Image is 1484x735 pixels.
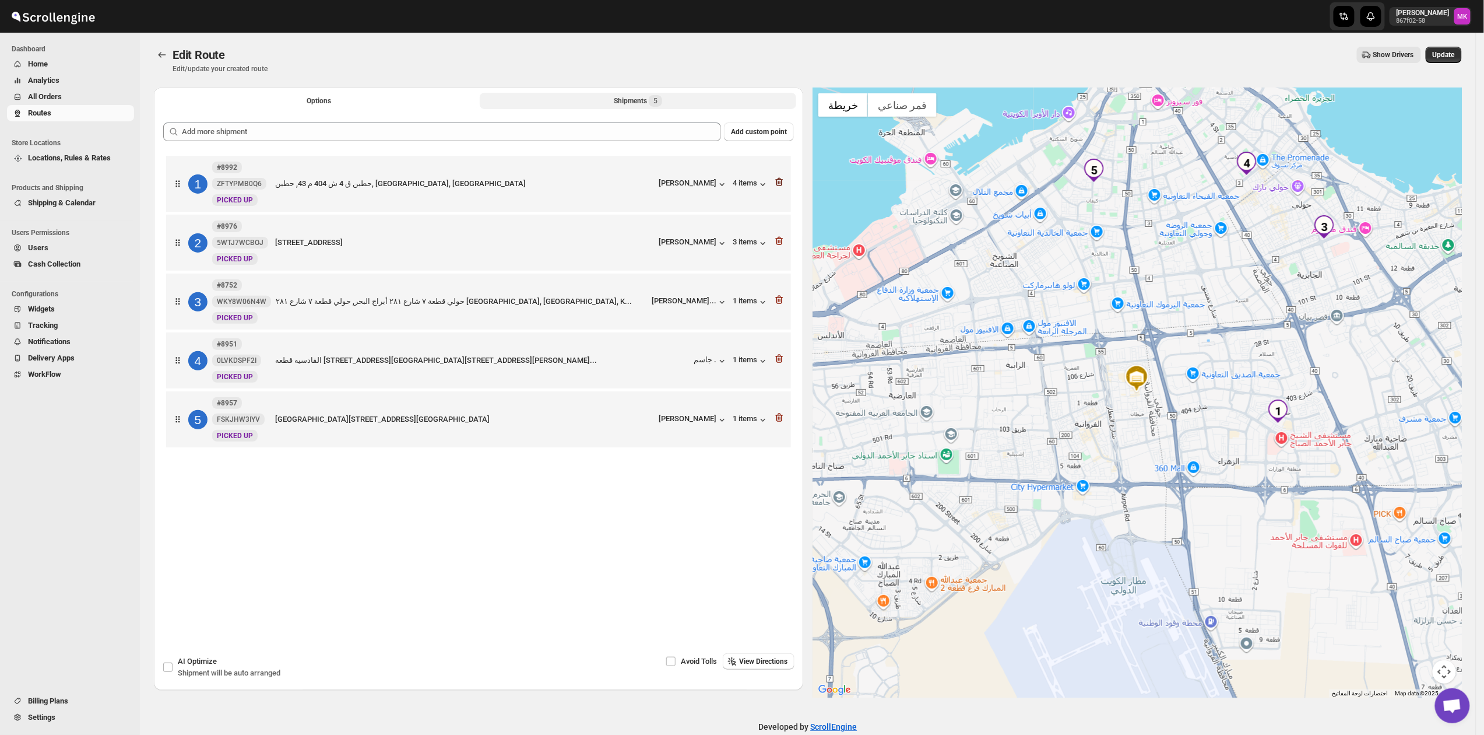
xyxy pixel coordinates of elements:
button: 4 items [733,178,769,190]
span: Avoid Tolls [681,657,717,666]
span: PICKED UP [217,373,253,381]
button: Routes [154,47,170,63]
span: Map data ©2025 [1395,690,1439,696]
span: AI Optimize [178,657,217,666]
button: Routes [7,105,134,121]
span: Cash Collection [28,260,80,268]
span: Configurations [12,289,134,299]
div: 5 [188,410,208,429]
a: دردشة مفتوحة [1435,688,1470,723]
div: 1#8992ZFTYPMB0Q6NewPICKED UPحطين ق 4 ش 404 م 43, حطين, [GEOGRAPHIC_DATA], [GEOGRAPHIC_DATA][PERSO... [166,156,791,212]
button: WorkFlow [7,366,134,383]
div: 3#8752WKY8W06N4WNewPICKED UPحولي قطعة ٧ شارع ٢٨١ أبراج البحر, حولي قطعة ٧ شارع ٢٨١ [GEOGRAPHIC_DA... [166,274,791,330]
p: Edit/update your created route [173,64,268,73]
span: Routes [28,108,51,117]
div: [STREET_ADDRESS] [275,237,654,249]
button: View Directions [723,653,794,670]
span: Products and Shipping [12,183,134,192]
button: [PERSON_NAME] [659,178,728,190]
b: #8951 [217,340,237,348]
button: [PERSON_NAME] [659,237,728,249]
button: User menu [1390,7,1472,26]
span: PICKED UP [217,255,253,263]
span: WKY8W06N4W [217,297,266,306]
span: Notifications [28,337,71,346]
button: 3 items [733,237,769,249]
a: ‏فتح هذه المنطقة في "خرائط Google" (يؤدي ذلك إلى فتح نافذة جديدة) [815,682,854,698]
span: PICKED UP [217,314,253,322]
button: Analytics [7,72,134,89]
img: ScrollEngine [9,2,97,31]
div: Shipments [614,95,662,107]
div: Selected Shipments [154,113,803,584]
span: Edit Route [173,48,225,62]
div: 1 items [733,296,769,308]
button: Cash Collection [7,256,134,272]
span: ZFTYPMB0Q6 [217,179,262,188]
div: القادسيه قطعه [STREET_ADDRESS][GEOGRAPHIC_DATA][STREET_ADDRESS][PERSON_NAME]... [275,355,689,366]
span: 5 [653,96,657,106]
span: PICKED UP [217,196,253,204]
b: #8992 [217,163,237,171]
button: Locations, Rules & Rates [7,150,134,166]
div: 4 [1235,152,1258,175]
span: PICKED UP [217,432,253,440]
button: [PERSON_NAME] [659,414,728,426]
b: #8752 [217,281,237,289]
div: 5#8957FSKJHW3IYVNewPICKED UP[GEOGRAPHIC_DATA][STREET_ADDRESS][GEOGRAPHIC_DATA][PERSON_NAME]1 items [166,391,791,447]
button: Update [1426,47,1462,63]
span: Settings [28,713,55,722]
div: 4 [188,351,208,370]
button: عرض خريطة الشارع [818,93,868,117]
div: 2#89765WTJ7WCBOJNewPICKED UP[STREET_ADDRESS][PERSON_NAME]3 items [166,215,791,271]
span: Users [28,243,48,252]
div: 1 [188,174,208,194]
button: Widgets [7,301,134,317]
button: Home [7,56,134,72]
button: Users [7,240,134,256]
span: Analytics [28,76,59,85]
div: حطين ق 4 ش 404 م 43, حطين, [GEOGRAPHIC_DATA], [GEOGRAPHIC_DATA] [275,178,654,190]
span: Dashboard [12,44,134,54]
span: Update [1433,50,1455,60]
button: Show Drivers [1357,47,1421,63]
span: Shipping & Calendar [28,198,96,207]
span: Shipment will be auto arranged [178,668,280,677]
button: جاسم . [694,355,728,367]
span: Home [28,60,48,68]
div: 4#89510LVKDSPF2INewPICKED UPالقادسيه قطعه [STREET_ADDRESS][GEOGRAPHIC_DATA][STREET_ADDRESS][PERSO... [166,332,791,388]
div: 3 [188,292,208,311]
span: View Directions [739,657,787,666]
span: 0LVKDSPF2I [217,356,256,365]
span: Delivery Apps [28,353,75,362]
a: ScrollEngine [811,722,857,731]
div: 1 [1267,400,1290,423]
button: عناصر التحكّم بطريقة عرض الخريطة [1433,660,1456,684]
span: Store Locations [12,138,134,148]
button: عرض صور القمر الصناعي [868,93,937,117]
p: Developed by [759,721,857,733]
button: 1 items [733,414,769,426]
button: Delivery Apps [7,350,134,366]
span: Show Drivers [1373,50,1414,60]
div: حولي قطعة ٧ شارع ٢٨١ أبراج البحر, حولي قطعة ٧ شارع ٢٨١ [GEOGRAPHIC_DATA], [GEOGRAPHIC_DATA], K... [276,296,647,307]
div: [PERSON_NAME]... [652,296,716,305]
button: Settings [7,709,134,726]
button: 1 items [733,355,769,367]
p: 867f02-58 [1397,17,1450,24]
div: 2 [188,233,208,253]
span: Add custom point [731,127,787,136]
b: #8976 [217,222,237,230]
button: All Route Options [161,93,477,109]
div: 5 [1082,159,1106,182]
span: Options [307,96,332,106]
button: All Orders [7,89,134,105]
button: Notifications [7,334,134,350]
